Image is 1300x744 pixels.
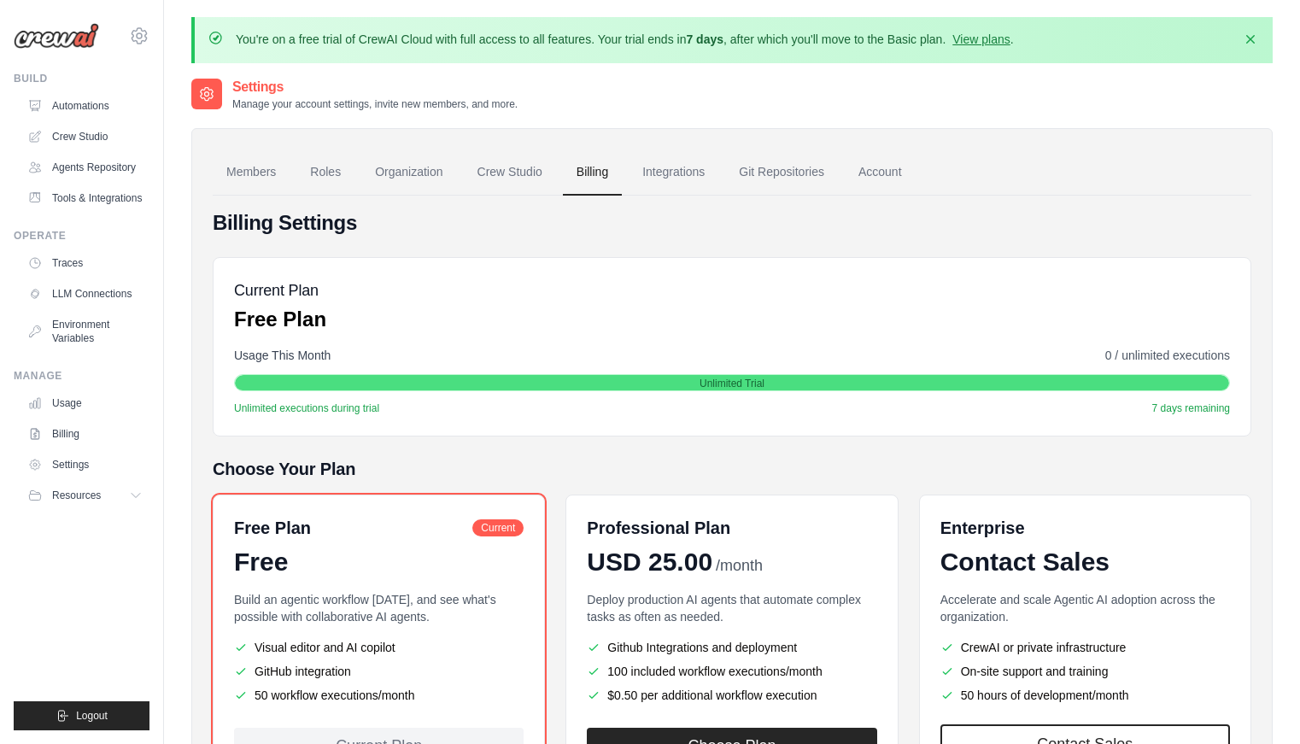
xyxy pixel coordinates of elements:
[940,591,1230,625] p: Accelerate and scale Agentic AI adoption across the organization.
[234,347,331,364] span: Usage This Month
[464,149,556,196] a: Crew Studio
[213,149,290,196] a: Members
[587,591,876,625] p: Deploy production AI agents that automate complex tasks as often as needed.
[14,229,149,243] div: Operate
[472,519,524,536] span: Current
[234,687,524,704] li: 50 workflow executions/month
[700,377,764,390] span: Unlimited Trial
[20,280,149,308] a: LLM Connections
[1105,347,1230,364] span: 0 / unlimited executions
[20,482,149,509] button: Resources
[361,149,456,196] a: Organization
[232,77,518,97] h2: Settings
[14,369,149,383] div: Manage
[629,149,718,196] a: Integrations
[296,149,354,196] a: Roles
[940,663,1230,680] li: On-site support and training
[587,687,876,704] li: $0.50 per additional workflow execution
[20,154,149,181] a: Agents Repository
[587,516,730,540] h6: Professional Plan
[234,591,524,625] p: Build an agentic workflow [DATE], and see what's possible with collaborative AI agents.
[234,516,311,540] h6: Free Plan
[940,687,1230,704] li: 50 hours of development/month
[20,123,149,150] a: Crew Studio
[234,547,524,577] div: Free
[234,401,379,415] span: Unlimited executions during trial
[686,32,723,46] strong: 7 days
[14,701,149,730] button: Logout
[234,639,524,656] li: Visual editor and AI copilot
[725,149,838,196] a: Git Repositories
[232,97,518,111] p: Manage your account settings, invite new members, and more.
[234,278,326,302] h5: Current Plan
[563,149,622,196] a: Billing
[716,554,763,577] span: /month
[20,390,149,417] a: Usage
[52,489,101,502] span: Resources
[20,420,149,448] a: Billing
[940,639,1230,656] li: CrewAI or private infrastructure
[940,547,1230,577] div: Contact Sales
[236,31,1014,48] p: You're on a free trial of CrewAI Cloud with full access to all features. Your trial ends in , aft...
[20,185,149,212] a: Tools & Integrations
[14,72,149,85] div: Build
[845,149,916,196] a: Account
[213,457,1251,481] h5: Choose Your Plan
[587,547,712,577] span: USD 25.00
[940,516,1230,540] h6: Enterprise
[213,209,1251,237] h4: Billing Settings
[20,92,149,120] a: Automations
[1152,401,1230,415] span: 7 days remaining
[234,306,326,333] p: Free Plan
[76,709,108,723] span: Logout
[20,249,149,277] a: Traces
[20,311,149,352] a: Environment Variables
[587,663,876,680] li: 100 included workflow executions/month
[952,32,1010,46] a: View plans
[587,639,876,656] li: Github Integrations and deployment
[234,663,524,680] li: GitHub integration
[20,451,149,478] a: Settings
[14,23,99,49] img: Logo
